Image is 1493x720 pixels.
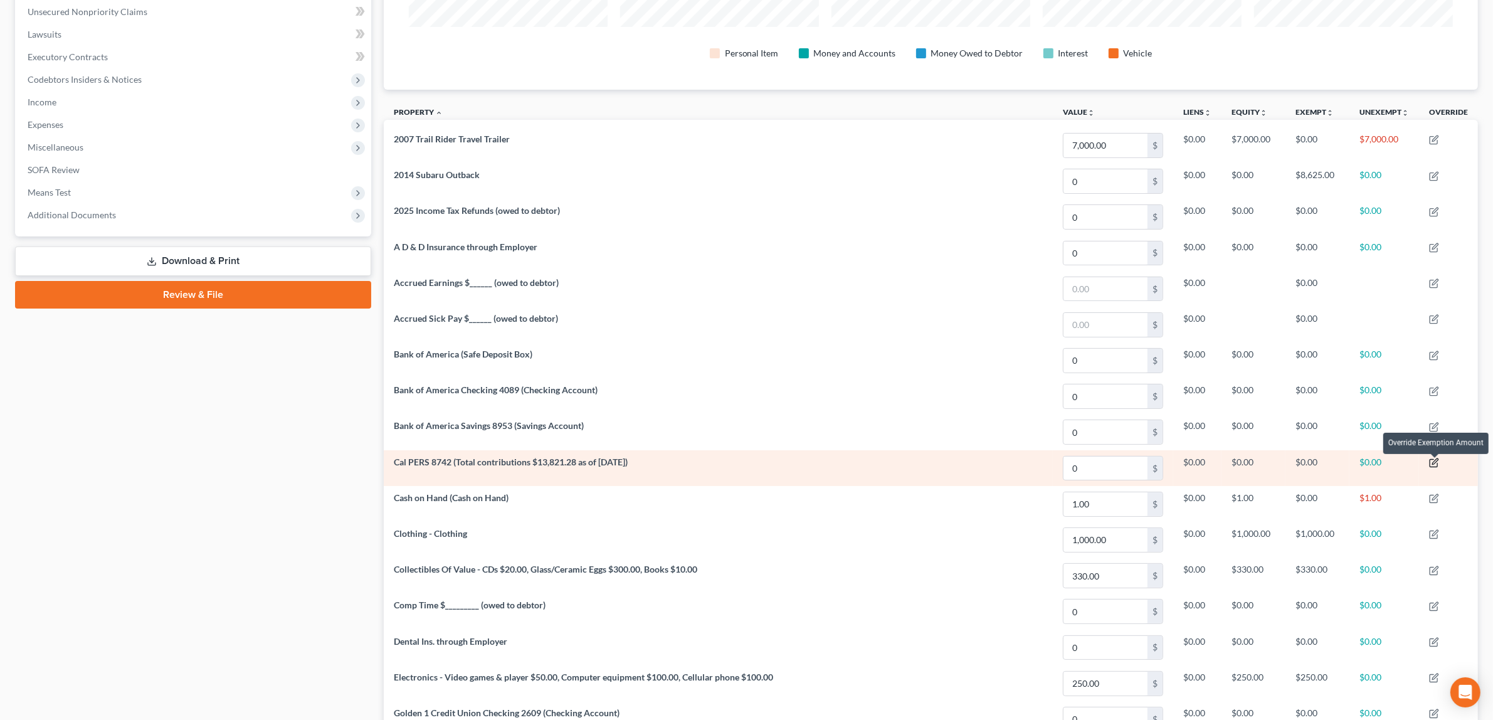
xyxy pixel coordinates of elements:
[1173,307,1221,342] td: $0.00
[1147,492,1163,516] div: $
[1147,528,1163,552] div: $
[28,97,56,107] span: Income
[1087,109,1095,117] i: unfold_more
[1221,450,1285,486] td: $0.00
[1147,600,1163,623] div: $
[394,420,584,431] span: Bank of America Savings 8953 (Savings Account)
[394,107,443,117] a: Property expand_less
[1147,205,1163,229] div: $
[1232,107,1267,117] a: Equityunfold_more
[1147,457,1163,480] div: $
[1147,134,1163,157] div: $
[1221,594,1285,630] td: $0.00
[1173,235,1221,271] td: $0.00
[394,707,620,718] span: Golden 1 Credit Union Checking 2609 (Checking Account)
[394,241,537,252] span: A D & D Insurance through Employer
[1349,558,1419,593] td: $0.00
[1147,241,1163,265] div: $
[1295,107,1334,117] a: Exemptunfold_more
[28,29,61,40] span: Lawsuits
[1260,109,1267,117] i: unfold_more
[394,205,560,216] span: 2025 Income Tax Refunds (owed to debtor)
[1349,594,1419,630] td: $0.00
[394,457,628,467] span: Cal PERS 8742 (Total contributions $13,821.28 as of [DATE])
[394,134,510,144] span: 2007 Trail Rider Travel Trailer
[1173,665,1221,701] td: $0.00
[1147,672,1163,696] div: $
[28,51,108,62] span: Executory Contracts
[1147,420,1163,444] div: $
[1359,107,1409,117] a: Unexemptunfold_more
[1285,163,1349,199] td: $8,625.00
[1204,109,1211,117] i: unfold_more
[1147,636,1163,660] div: $
[1349,127,1419,163] td: $7,000.00
[1173,199,1221,235] td: $0.00
[1285,415,1349,450] td: $0.00
[394,169,480,180] span: 2014 Subaru Outback
[1221,379,1285,415] td: $0.00
[1063,384,1147,408] input: 0.00
[1147,564,1163,588] div: $
[18,1,371,23] a: Unsecured Nonpriority Claims
[1063,241,1147,265] input: 0.00
[28,187,71,198] span: Means Test
[931,47,1023,60] div: Money Owed to Debtor
[28,74,142,85] span: Codebtors Insiders & Notices
[1173,127,1221,163] td: $0.00
[394,636,507,647] span: Dental Ins. through Employer
[1285,199,1349,235] td: $0.00
[1285,594,1349,630] td: $0.00
[1349,665,1419,701] td: $0.00
[1147,277,1163,301] div: $
[1221,163,1285,199] td: $0.00
[1173,163,1221,199] td: $0.00
[1221,415,1285,450] td: $0.00
[1285,665,1349,701] td: $250.00
[1173,630,1221,665] td: $0.00
[1285,127,1349,163] td: $0.00
[1221,522,1285,558] td: $1,000.00
[394,528,467,539] span: Clothing - Clothing
[1285,307,1349,342] td: $0.00
[1173,342,1221,378] td: $0.00
[1349,199,1419,235] td: $0.00
[1063,492,1147,516] input: 0.00
[1349,342,1419,378] td: $0.00
[1063,277,1147,301] input: 0.00
[394,600,546,610] span: Comp Time $_________ (owed to debtor)
[1221,235,1285,271] td: $0.00
[1349,235,1419,271] td: $0.00
[1349,379,1419,415] td: $0.00
[15,246,371,276] a: Download & Print
[394,492,509,503] span: Cash on Hand (Cash on Hand)
[1349,415,1419,450] td: $0.00
[1124,47,1153,60] div: Vehicle
[1285,558,1349,593] td: $330.00
[1221,199,1285,235] td: $0.00
[1173,450,1221,486] td: $0.00
[1058,47,1089,60] div: Interest
[1173,486,1221,522] td: $0.00
[1450,677,1480,707] div: Open Intercom Messenger
[15,281,371,309] a: Review & File
[1349,450,1419,486] td: $0.00
[1285,486,1349,522] td: $0.00
[1063,564,1147,588] input: 0.00
[1285,379,1349,415] td: $0.00
[1285,450,1349,486] td: $0.00
[1221,342,1285,378] td: $0.00
[1173,594,1221,630] td: $0.00
[1401,109,1409,117] i: unfold_more
[1063,349,1147,373] input: 0.00
[1285,271,1349,307] td: $0.00
[394,564,697,574] span: Collectibles Of Value - CDs $20.00, Glass/Ceramic Eggs $300.00, Books $10.00
[18,159,371,181] a: SOFA Review
[394,672,773,682] span: Electronics - Video games & player $50.00, Computer equipment $100.00, Cellular phone $100.00
[1063,313,1147,337] input: 0.00
[1285,522,1349,558] td: $1,000.00
[1285,342,1349,378] td: $0.00
[1285,630,1349,665] td: $0.00
[1221,127,1285,163] td: $7,000.00
[1221,558,1285,593] td: $330.00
